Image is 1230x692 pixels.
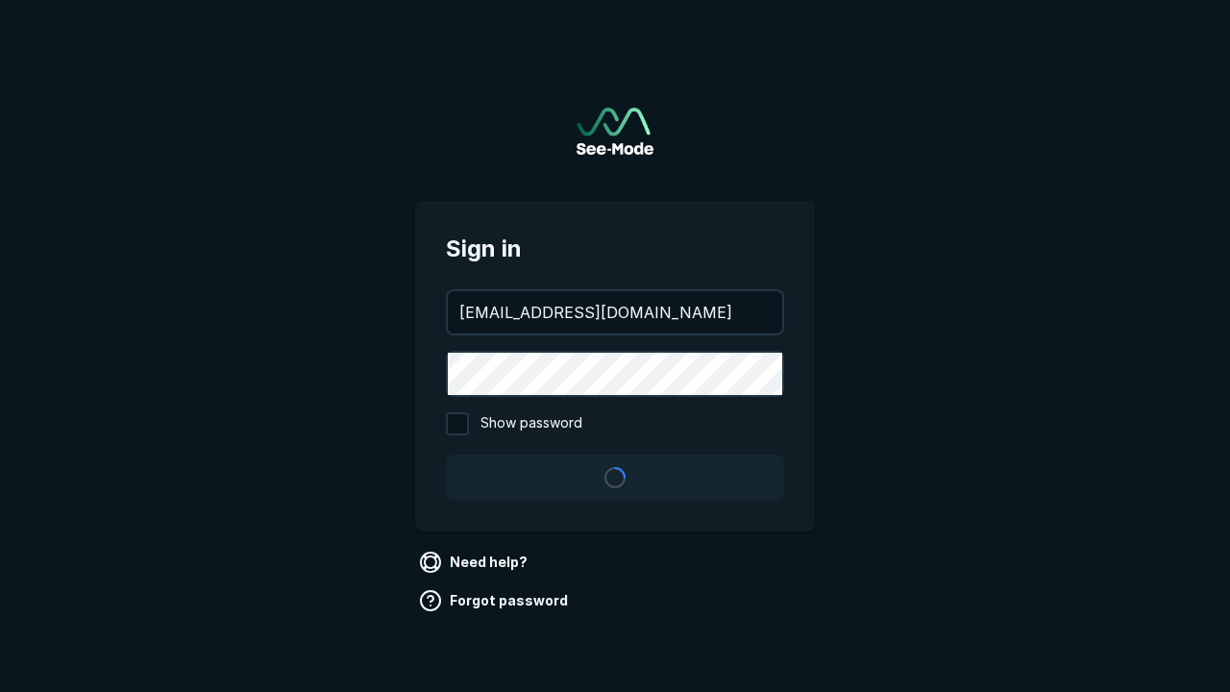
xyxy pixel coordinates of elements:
input: your@email.com [448,291,782,334]
a: Forgot password [415,585,576,616]
a: Go to sign in [577,108,653,155]
span: Sign in [446,232,784,266]
a: Need help? [415,547,535,578]
span: Show password [480,412,582,435]
img: See-Mode Logo [577,108,653,155]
